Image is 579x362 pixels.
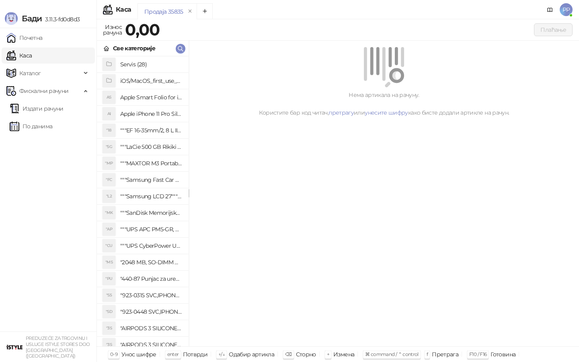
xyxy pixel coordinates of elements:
[103,91,115,104] div: AS
[185,8,195,15] button: remove
[491,349,515,360] div: Готовина
[97,56,189,346] div: grid
[120,206,182,219] h4: """SanDisk Memorijska kartica 256GB microSDXC sa SD adapterom SDSQXA1-256G-GN6MA - Extreme PLUS, ...
[534,23,573,36] button: Плаћање
[120,173,182,186] h4: """Samsung Fast Car Charge Adapter, brzi auto punja_, boja crna"""
[544,3,556,16] a: Документација
[110,351,117,357] span: 0-9
[218,351,225,357] span: ↑/↓
[120,338,182,351] h4: "AIRPODS 3 SILICONE CASE BLUE"
[103,173,115,186] div: "FC
[42,16,80,23] span: 3.11.3-fd0d8d3
[103,157,115,170] div: "MP
[120,91,182,104] h4: Apple Smart Folio for iPad mini (A17 Pro) - Sage
[103,289,115,302] div: "S5
[427,351,428,357] span: f
[120,58,182,71] h4: Servis (28)
[5,12,18,25] img: Logo
[103,272,115,285] div: "PU
[6,339,23,355] img: 64x64-companyLogo-77b92cf4-9946-4f36-9751-bf7bb5fd2c7d.png
[120,305,182,318] h4: "923-0448 SVC,IPHONE,TOURQUE DRIVER KIT .65KGF- CM Šrafciger "
[10,118,52,134] a: По данима
[199,90,569,117] div: Нема артикала на рачуну. Користите бар код читач, или како бисте додали артикле на рачун.
[103,338,115,351] div: "3S
[120,272,182,285] h4: "440-87 Punjac za uredjaje sa micro USB portom 4/1, Stand."
[103,305,115,318] div: "SD
[296,349,316,360] div: Сторно
[120,140,182,153] h4: """LaCie 500 GB Rikiki USB 3.0 / Ultra Compact & Resistant aluminum / USB 3.0 / 2.5"""""""
[120,157,182,170] h4: """MAXTOR M3 Portable 2TB 2.5"""" crni eksterni hard disk HX-M201TCB/GM"""
[120,289,182,302] h4: "923-0315 SVC,IPHONE 5/5S BATTERY REMOVAL TRAY Držač za iPhone sa kojim se otvara display
[6,47,32,64] a: Каса
[327,351,329,357] span: +
[229,349,274,360] div: Одабир артикла
[103,124,115,137] div: "18
[10,101,64,117] a: Издати рачуни
[103,140,115,153] div: "5G
[22,14,42,23] span: Бади
[19,83,68,99] span: Фискални рачуни
[560,3,573,16] span: PP
[365,109,408,116] a: унесите шифру
[101,22,123,38] div: Износ рачуна
[120,74,182,87] h4: iOS/MacOS_first_use_assistance (4)
[329,109,354,116] a: претрагу
[103,223,115,236] div: "AP
[144,7,183,16] div: Продаја 35835
[116,6,131,13] div: Каса
[183,349,208,360] div: Потврди
[365,351,419,357] span: ⌘ command / ⌃ control
[19,65,41,81] span: Каталог
[125,20,160,39] strong: 0,00
[120,223,182,236] h4: """UPS APC PM5-GR, Essential Surge Arrest,5 utic_nica"""
[285,351,292,357] span: ⌫
[103,107,115,120] div: AI
[6,30,43,46] a: Почетна
[120,124,182,137] h4: """EF 16-35mm/2, 8 L III USM"""
[167,351,179,357] span: enter
[333,349,354,360] div: Измена
[120,322,182,335] h4: "AIRPODS 3 SILICONE CASE BLACK"
[103,239,115,252] div: "CU
[113,44,155,53] div: Све категорије
[26,335,90,359] small: PREDUZEĆE ZA TRGOVINU I USLUGE ISTYLE STORES DOO [GEOGRAPHIC_DATA] ([GEOGRAPHIC_DATA])
[103,190,115,203] div: "L2
[103,256,115,269] div: "MS
[121,349,156,360] div: Унос шифре
[103,206,115,219] div: "MK
[103,322,115,335] div: "3S
[469,351,487,357] span: F10 / F16
[120,256,182,269] h4: "2048 MB, SO-DIMM DDRII, 667 MHz, Napajanje 1,8 0,1 V, Latencija CL5"
[197,3,213,19] button: Add tab
[432,349,458,360] div: Претрага
[120,190,182,203] h4: """Samsung LCD 27"""" C27F390FHUXEN"""
[120,107,182,120] h4: Apple iPhone 11 Pro Silicone Case - Black
[120,239,182,252] h4: """UPS CyberPower UT650EG, 650VA/360W , line-int., s_uko, desktop"""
